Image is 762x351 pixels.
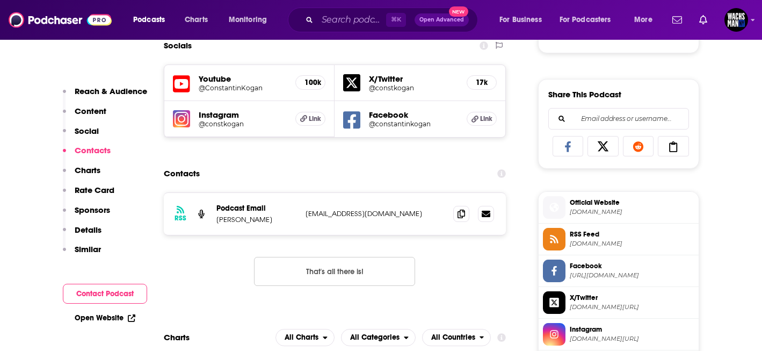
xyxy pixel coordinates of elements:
p: Reach & Audience [75,86,147,96]
h2: Contacts [164,163,200,184]
button: Rate Card [63,185,114,205]
h3: RSS [175,214,186,223]
p: [PERSON_NAME] [216,215,297,224]
h2: Socials [164,35,192,56]
a: Facebook[URL][DOMAIN_NAME] [543,260,694,282]
p: Rate Card [75,185,114,195]
span: Logged in as WachsmanNY [724,8,748,32]
button: open menu [126,11,179,28]
button: Social [63,126,99,146]
a: @constkogan [369,84,458,92]
a: RSS Feed[DOMAIN_NAME] [543,228,694,250]
h2: Countries [422,329,491,346]
a: Open Website [75,313,135,323]
h5: X/Twitter [369,74,458,84]
a: Share on Reddit [623,136,654,156]
span: Podcasts [133,12,165,27]
h5: Facebook [369,110,458,120]
button: Contact Podcast [63,284,147,304]
span: Monitoring [229,12,267,27]
h5: Youtube [199,74,287,84]
span: All Charts [285,334,318,341]
a: @constkogan [199,120,287,128]
span: New [449,6,468,17]
a: Link [295,112,325,126]
button: Open AdvancedNew [415,13,469,26]
button: open menu [492,11,555,28]
p: Similar [75,244,101,254]
button: Details [63,225,101,245]
a: Share on X/Twitter [587,136,619,156]
a: Copy Link [658,136,689,156]
button: Reach & Audience [63,86,147,106]
input: Email address or username... [557,109,680,129]
img: iconImage [173,110,190,127]
a: @ConstantinKogan [199,84,287,92]
p: Sponsors [75,205,110,215]
span: For Business [499,12,542,27]
span: Link [309,114,321,123]
p: Charts [75,165,100,175]
a: @constantinkogan [369,120,458,128]
span: Open Advanced [419,17,464,23]
span: Link [480,114,492,123]
a: Link [467,112,497,126]
h3: Share This Podcast [548,89,621,99]
img: Podchaser - Follow, Share and Rate Podcasts [9,10,112,30]
span: RSS Feed [570,230,694,239]
button: open menu [275,329,335,346]
img: User Profile [724,8,748,32]
a: Share on Facebook [553,136,584,156]
a: X/Twitter[DOMAIN_NAME][URL] [543,291,694,314]
button: Contacts [63,145,111,165]
h2: Charts [164,332,190,342]
h2: Categories [341,329,416,346]
span: More [634,12,652,27]
span: For Podcasters [560,12,611,27]
button: Nothing here. [254,257,415,286]
a: Official Website[DOMAIN_NAME] [543,196,694,219]
span: Official Website [570,198,694,207]
h5: Instagram [199,110,287,120]
button: open menu [221,11,281,28]
span: Facebook [570,261,694,271]
span: ⌘ K [386,13,406,27]
button: open menu [422,329,491,346]
span: ckogan.com [570,208,694,216]
button: Sponsors [63,205,110,225]
button: Content [63,106,106,126]
h2: Platforms [275,329,335,346]
button: Similar [63,244,101,264]
p: Social [75,126,99,136]
p: Details [75,225,101,235]
a: Show notifications dropdown [695,11,712,29]
span: All Categories [350,334,400,341]
span: https://www.facebook.com/constantinkogan [570,271,694,280]
a: Charts [178,11,214,28]
span: Instagram [570,325,694,334]
span: All Countries [431,334,475,341]
span: instagram.com/constkogan [570,335,694,343]
a: Show notifications dropdown [668,11,686,29]
input: Search podcasts, credits, & more... [317,11,386,28]
h5: 17k [476,78,488,87]
span: X/Twitter [570,293,694,303]
p: Contacts [75,145,111,155]
p: [EMAIL_ADDRESS][DOMAIN_NAME] [306,209,445,218]
div: Search podcasts, credits, & more... [298,8,488,32]
button: open menu [553,11,627,28]
a: Instagram[DOMAIN_NAME][URL] [543,323,694,346]
button: Show profile menu [724,8,748,32]
div: Search followers [548,108,689,130]
p: Podcast Email [216,204,297,213]
span: Charts [185,12,208,27]
p: Content [75,106,106,116]
button: Charts [63,165,100,185]
span: anchor.fm [570,240,694,248]
button: open menu [627,11,666,28]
